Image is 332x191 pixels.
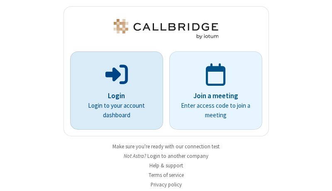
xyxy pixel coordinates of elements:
button: Login to another company [147,152,208,160]
p: Login [82,91,151,102]
li: Not Astra? [63,152,269,160]
a: Help & support [149,162,183,169]
p: Join a meeting [181,91,251,102]
a: Make sure you're ready with our connection test [112,143,220,150]
a: Terms of service [149,172,184,179]
img: Astra [112,19,220,39]
p: Login to your account dashboard [82,101,151,120]
a: Privacy policy [151,181,182,188]
button: LoginLogin to your account dashboard [70,51,163,130]
a: Join a meetingEnter access code to join a meeting [169,51,262,130]
p: Enter access code to join a meeting [181,101,251,120]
